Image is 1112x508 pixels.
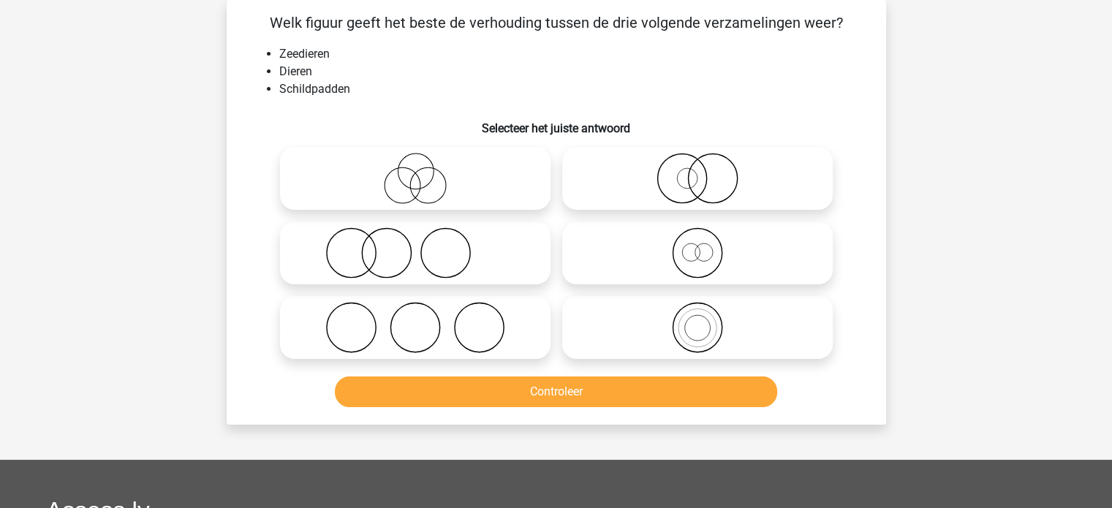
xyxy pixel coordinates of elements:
[250,12,863,34] p: Welk figuur geeft het beste de verhouding tussen de drie volgende verzamelingen weer?
[279,45,863,63] li: Zeedieren
[279,63,863,80] li: Dieren
[279,80,863,98] li: Schildpadden
[250,110,863,135] h6: Selecteer het juiste antwoord
[335,376,777,407] button: Controleer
